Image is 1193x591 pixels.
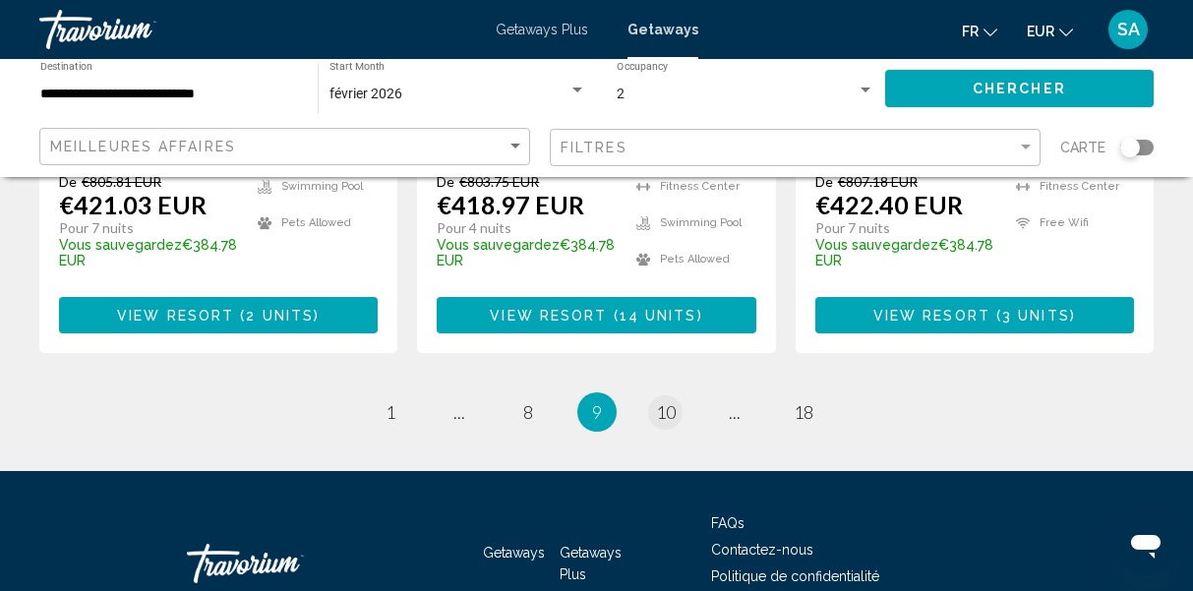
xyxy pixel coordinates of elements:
[59,237,238,268] p: €384.78 EUR
[59,237,182,253] span: Vous sauvegardez
[815,190,963,219] p: €422.40 EUR
[523,401,533,423] span: 8
[660,180,740,193] span: Fitness Center
[660,253,730,266] span: Pets Allowed
[39,10,476,49] a: Travorium
[437,237,616,268] p: €384.78 EUR
[117,308,234,324] span: View Resort
[711,515,745,531] a: FAQs
[1040,216,1089,229] span: Free Wifi
[490,308,607,324] span: View Resort
[234,308,320,324] span: ( )
[453,401,465,423] span: ...
[459,173,539,190] span: €803.75 EUR
[1114,512,1177,575] iframe: Bouton de lancement de la fenêtre de messagerie
[59,173,77,190] span: De
[82,173,161,190] span: €805.81 EUR
[1027,24,1054,39] span: EUR
[437,190,584,219] p: €418.97 EUR
[50,139,524,155] mat-select: Sort by
[329,86,402,101] span: février 2026
[281,216,351,229] span: Pets Allowed
[281,180,363,193] span: Swimming Pool
[815,173,833,190] span: De
[711,542,813,558] a: Contactez-nous
[386,401,395,423] span: 1
[815,237,938,253] span: Vous sauvegardez
[1040,180,1119,193] span: Fitness Center
[815,219,996,237] p: Pour 7 nuits
[437,173,454,190] span: De
[607,308,702,324] span: ( )
[962,24,979,39] span: fr
[39,392,1154,432] ul: Pagination
[1103,9,1154,50] button: User Menu
[483,545,545,561] a: Getaways
[656,401,676,423] span: 10
[973,82,1066,97] span: Chercher
[885,70,1154,106] button: Chercher
[560,545,622,582] a: Getaways Plus
[592,401,602,423] span: 9
[1060,134,1105,161] span: Carte
[794,401,813,423] span: 18
[962,17,997,45] button: Change language
[496,22,588,37] a: Getaways Plus
[50,139,236,154] span: Meilleures affaires
[838,173,918,190] span: €807.18 EUR
[437,237,560,253] span: Vous sauvegardez
[990,308,1076,324] span: ( )
[437,297,755,333] button: View Resort(14 units)
[873,308,990,324] span: View Resort
[550,128,1041,168] button: Filter
[59,219,238,237] p: Pour 7 nuits
[620,308,697,324] span: 14 units
[561,140,627,155] span: Filtres
[815,297,1134,333] button: View Resort(3 units)
[627,22,698,37] a: Getaways
[617,86,625,101] span: 2
[1117,20,1140,39] span: SA
[1027,17,1073,45] button: Change currency
[711,568,879,584] a: Politique de confidentialité
[729,401,741,423] span: ...
[815,237,996,268] p: €384.78 EUR
[59,190,207,219] p: €421.03 EUR
[660,216,742,229] span: Swimming Pool
[59,297,378,333] button: View Resort(2 units)
[246,308,314,324] span: 2 units
[1002,308,1070,324] span: 3 units
[437,219,616,237] p: Pour 4 nuits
